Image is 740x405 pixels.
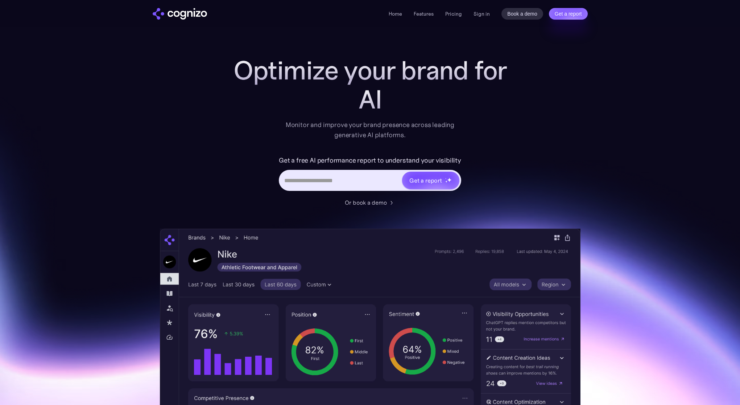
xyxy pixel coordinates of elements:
[445,178,446,179] img: star
[153,8,207,20] a: home
[445,180,448,183] img: star
[549,8,588,20] a: Get a report
[474,9,490,18] a: Sign in
[501,8,543,20] a: Book a demo
[447,177,452,182] img: star
[345,198,396,207] a: Or book a demo
[345,198,387,207] div: Or book a demo
[279,155,461,195] form: Hero URL Input Form
[409,176,442,185] div: Get a report
[153,8,207,20] img: cognizo logo
[281,120,459,140] div: Monitor and improve your brand presence across leading generative AI platforms.
[225,56,515,85] h1: Optimize your brand for
[389,11,402,17] a: Home
[445,11,462,17] a: Pricing
[401,171,460,190] a: Get a reportstarstarstar
[414,11,434,17] a: Features
[225,85,515,114] div: AI
[279,155,461,166] label: Get a free AI performance report to understand your visibility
